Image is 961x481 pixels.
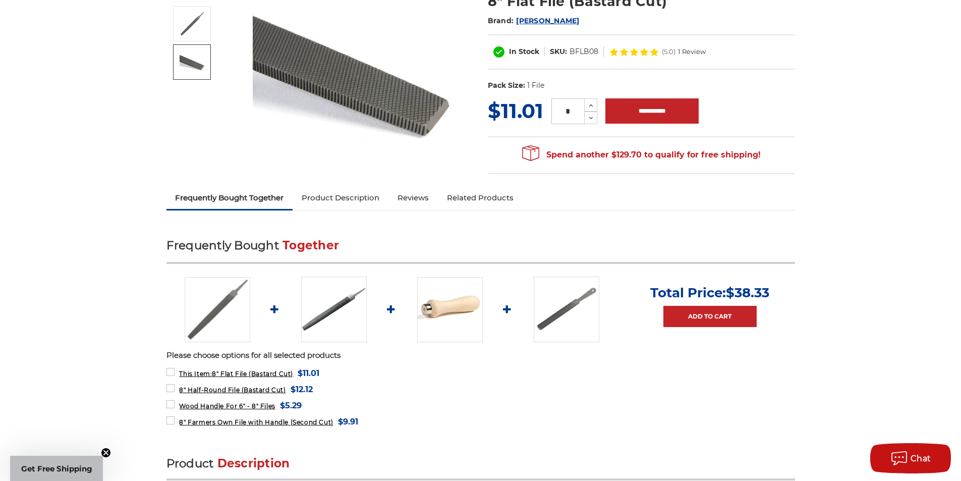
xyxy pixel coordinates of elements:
span: $11.01 [298,366,319,380]
img: 8 inch flat file bastard double cut [180,52,205,72]
span: Brand: [488,16,514,25]
span: In Stock [509,47,539,56]
button: Chat [870,443,951,473]
span: Description [217,456,290,470]
p: Total Price: [650,285,769,301]
div: Get Free ShippingClose teaser [10,456,103,481]
span: Get Free Shipping [21,464,92,473]
a: [PERSON_NAME] [516,16,579,25]
span: $38.33 [726,285,769,301]
span: 8" Farmers Own File with Handle (Second Cut) [179,418,333,426]
img: 8" Flat Bastard File [180,11,205,36]
a: Related Products [438,187,523,209]
p: Please choose options for all selected products [166,350,795,361]
a: Frequently Bought Together [166,187,293,209]
span: 1 Review [678,48,706,55]
span: $5.29 [280,399,302,412]
span: $12.12 [291,383,313,396]
span: 8" Half-Round File (Bastard Cut) [179,386,286,394]
a: Add to Cart [663,306,757,327]
img: 8" Flat Bastard File [185,277,250,342]
span: (5.0) [662,48,675,55]
dd: 1 File [527,80,544,91]
span: Wood Handle For 6" - 8" Files [179,402,275,410]
dd: BFLB08 [570,46,598,57]
dt: SKU: [550,46,567,57]
span: $11.01 [488,98,543,123]
span: Chat [911,454,931,463]
dt: Pack Size: [488,80,525,91]
button: Close teaser [101,448,111,458]
span: 8" Flat File (Bastard Cut) [179,370,293,378]
a: Reviews [388,187,438,209]
span: Frequently Bought [166,238,279,252]
span: $9.91 [338,415,358,429]
span: Spend another $129.70 to qualify for free shipping! [522,150,761,159]
strong: This Item: [179,370,212,378]
span: Together [282,238,339,252]
a: Product Description [293,187,388,209]
span: Product [166,456,214,470]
